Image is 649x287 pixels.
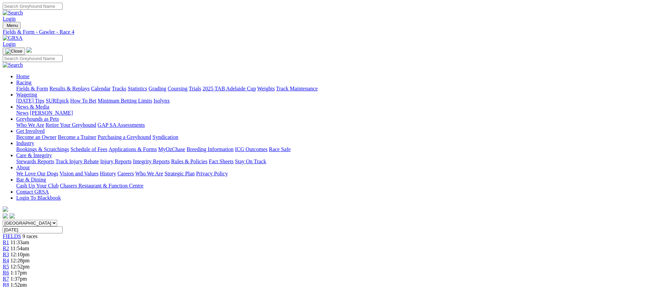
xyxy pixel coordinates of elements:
[10,252,30,257] span: 12:10pm
[16,104,49,110] a: News & Media
[171,159,208,164] a: Rules & Policies
[5,49,22,54] img: Close
[16,110,646,116] div: News & Media
[16,159,646,165] div: Care & Integrity
[3,226,63,233] input: Select date
[58,134,96,140] a: Become a Trainer
[257,86,275,91] a: Weights
[70,146,107,152] a: Schedule of Fees
[55,159,99,164] a: Track Injury Rebate
[16,74,29,79] a: Home
[3,48,25,55] button: Toggle navigation
[10,246,29,251] span: 11:54am
[30,110,73,116] a: [PERSON_NAME]
[187,146,234,152] a: Breeding Information
[3,233,21,239] a: FIELDS
[117,171,134,176] a: Careers
[209,159,234,164] a: Fact Sheets
[7,23,18,28] span: Menu
[3,10,23,16] img: Search
[269,146,290,152] a: Race Safe
[70,98,97,104] a: How To Bet
[46,122,96,128] a: Retire Your Greyhound
[3,55,63,62] input: Search
[26,47,32,53] img: logo-grsa-white.png
[16,183,646,189] div: Bar & Dining
[3,3,63,10] input: Search
[46,98,69,104] a: SUREpick
[60,183,143,189] a: Chasers Restaurant & Function Centre
[3,239,9,245] a: R1
[16,177,46,182] a: Bar & Dining
[10,276,27,282] span: 1:37pm
[3,29,646,35] a: Fields & Form - Gawler - Race 4
[16,171,646,177] div: About
[3,264,9,269] a: R5
[149,86,166,91] a: Grading
[153,98,170,104] a: Isolynx
[16,159,54,164] a: Stewards Reports
[135,171,163,176] a: Who We Are
[235,146,267,152] a: ICG Outcomes
[133,159,170,164] a: Integrity Reports
[16,122,646,128] div: Greyhounds as Pets
[16,98,646,104] div: Wagering
[10,239,29,245] span: 11:33am
[16,86,646,92] div: Racing
[3,246,9,251] a: R2
[112,86,126,91] a: Tracks
[16,146,646,152] div: Industry
[98,122,145,128] a: GAP SA Assessments
[3,22,21,29] button: Toggle navigation
[16,152,52,158] a: Care & Integrity
[16,86,48,91] a: Fields & Form
[59,171,98,176] a: Vision and Values
[9,213,15,219] img: twitter.svg
[16,165,30,170] a: About
[16,189,49,195] a: Contact GRSA
[168,86,188,91] a: Coursing
[152,134,178,140] a: Syndication
[16,80,31,85] a: Racing
[3,270,9,276] span: R6
[3,276,9,282] a: R7
[91,86,111,91] a: Calendar
[16,171,58,176] a: We Love Our Dogs
[98,134,151,140] a: Purchasing a Greyhound
[3,213,8,219] img: facebook.svg
[16,92,37,97] a: Wagering
[3,62,23,68] img: Search
[16,110,28,116] a: News
[49,86,90,91] a: Results & Replays
[10,264,30,269] span: 12:52pm
[189,86,201,91] a: Trials
[3,258,9,263] a: R4
[158,146,185,152] a: MyOzChase
[16,122,44,128] a: Who We Are
[16,183,58,189] a: Cash Up Your Club
[16,128,45,134] a: Get Involved
[235,159,266,164] a: Stay On Track
[16,134,56,140] a: Become an Owner
[3,41,16,47] a: Login
[202,86,256,91] a: 2025 TAB Adelaide Cup
[3,252,9,257] a: R3
[16,146,69,152] a: Bookings & Scratchings
[10,258,30,263] span: 12:28pm
[10,270,27,276] span: 1:17pm
[276,86,318,91] a: Track Maintenance
[3,16,16,22] a: Login
[196,171,228,176] a: Privacy Policy
[98,98,152,104] a: Minimum Betting Limits
[22,233,38,239] span: 9 races
[16,195,61,201] a: Login To Blackbook
[100,171,116,176] a: History
[16,116,59,122] a: Greyhounds as Pets
[100,159,131,164] a: Injury Reports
